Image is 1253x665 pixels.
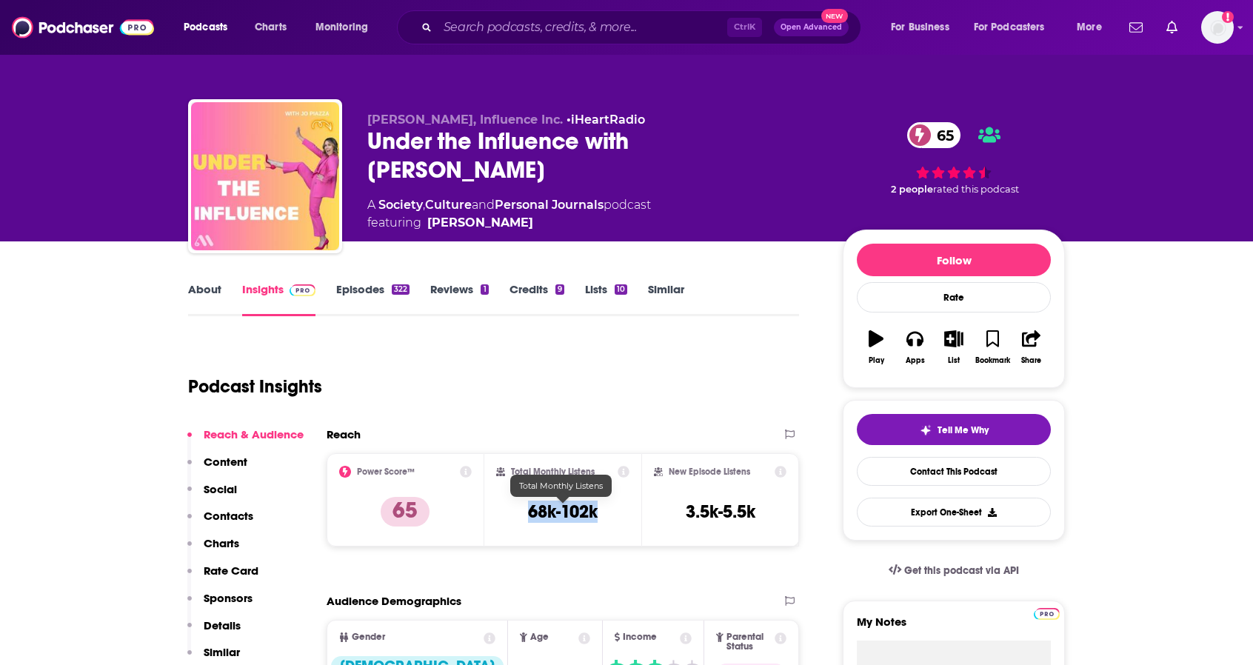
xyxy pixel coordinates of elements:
a: 65 [907,122,961,148]
button: open menu [881,16,968,39]
a: Contact This Podcast [857,457,1051,486]
button: open menu [964,16,1066,39]
span: For Business [891,17,949,38]
button: Play [857,321,895,374]
p: Rate Card [204,564,258,578]
a: About [188,282,221,316]
a: Personal Journals [495,198,604,212]
h2: Power Score™ [357,467,415,477]
button: open menu [173,16,247,39]
span: Logged in as CaveHenricks [1201,11,1234,44]
span: , [423,198,425,212]
span: Income [623,632,657,642]
img: User Profile [1201,11,1234,44]
button: Reach & Audience [187,427,304,455]
input: Search podcasts, credits, & more... [438,16,727,39]
button: tell me why sparkleTell Me Why [857,414,1051,445]
button: Share [1012,321,1051,374]
img: Podchaser Pro [1034,608,1060,620]
a: Culture [425,198,472,212]
div: 322 [392,284,410,295]
a: Episodes322 [336,282,410,316]
button: Charts [187,536,239,564]
p: Charts [204,536,239,550]
a: Reviews1 [430,282,488,316]
a: Show notifications dropdown [1160,15,1183,40]
button: Open AdvancedNew [774,19,849,36]
button: Sponsors [187,591,253,618]
span: 2 people [891,184,933,195]
h3: 3.5k-5.5k [686,501,755,523]
span: featuring [367,214,651,232]
a: Similar [648,282,684,316]
div: Rate [857,282,1051,313]
p: Similar [204,645,240,659]
span: Tell Me Why [938,424,989,436]
a: Society [378,198,423,212]
span: and [472,198,495,212]
span: For Podcasters [974,17,1045,38]
p: Details [204,618,241,632]
div: A podcast [367,196,651,232]
p: Reach & Audience [204,427,304,441]
button: Follow [857,244,1051,276]
span: Open Advanced [781,24,842,31]
button: Export One-Sheet [857,498,1051,527]
span: [PERSON_NAME], Influence Inc. [367,113,563,127]
a: iHeartRadio [571,113,645,127]
p: Sponsors [204,591,253,605]
span: Parental Status [726,632,772,652]
div: 9 [555,284,564,295]
p: Social [204,482,237,496]
h2: New Episode Listens [669,467,750,477]
p: Contacts [204,509,253,523]
div: Share [1021,356,1041,365]
a: Charts [245,16,295,39]
span: Monitoring [315,17,368,38]
a: Get this podcast via API [877,552,1031,589]
img: tell me why sparkle [920,424,932,436]
div: 10 [615,284,627,295]
svg: Add a profile image [1222,11,1234,23]
span: Total Monthly Listens [519,481,603,491]
button: open menu [1066,16,1120,39]
span: Charts [255,17,287,38]
button: open menu [305,16,387,39]
div: Play [869,356,884,365]
span: Podcasts [184,17,227,38]
a: Show notifications dropdown [1123,15,1149,40]
a: Lists10 [585,282,627,316]
span: Age [530,632,549,642]
label: My Notes [857,615,1051,641]
div: Apps [906,356,925,365]
img: Podchaser Pro [290,284,315,296]
button: Social [187,482,237,509]
button: Content [187,455,247,482]
h1: Podcast Insights [188,375,322,398]
h2: Total Monthly Listens [511,467,595,477]
a: InsightsPodchaser Pro [242,282,315,316]
div: 1 [481,284,488,295]
p: Content [204,455,247,469]
a: Under the Influence with Jo Piazza [191,102,339,250]
span: • [567,113,645,127]
div: 65 2 peoplerated this podcast [843,113,1065,205]
button: Details [187,618,241,646]
h2: Audience Demographics [327,594,461,608]
span: More [1077,17,1102,38]
div: Search podcasts, credits, & more... [411,10,875,44]
span: rated this podcast [933,184,1019,195]
span: Get this podcast via API [904,564,1019,577]
button: List [935,321,973,374]
span: Ctrl K [727,18,762,37]
button: Rate Card [187,564,258,591]
div: Bookmark [975,356,1010,365]
button: Bookmark [973,321,1012,374]
img: Podchaser - Follow, Share and Rate Podcasts [12,13,154,41]
div: List [948,356,960,365]
p: 65 [381,497,430,527]
button: Show profile menu [1201,11,1234,44]
button: Apps [895,321,934,374]
h3: 68k-102k [528,501,598,523]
